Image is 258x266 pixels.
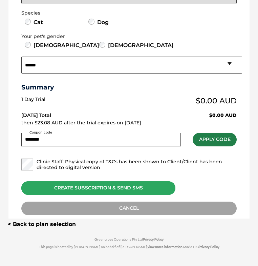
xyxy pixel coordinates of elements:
a: view more information. [148,245,183,249]
td: $0.00 AUD [113,107,237,118]
td: $0.00 AUD [113,95,237,107]
a: Privacy Policy [143,237,164,241]
td: then $23.08 AUD after the trial expires on [DATE] [21,118,237,127]
a: Privacy Policy [199,245,219,249]
td: 1 Day Trial [21,95,113,107]
div: CREATE SUBSCRIPTION & SEND SMS [21,181,175,195]
h3: Summary [21,84,237,91]
button: Apply Code [193,133,237,146]
div: Greencross Operations Pty Ltd [31,237,227,241]
label: Coupon code [28,131,53,134]
div: This page is hosted by [PERSON_NAME] on behalf of [PERSON_NAME]; Maxio LLC [31,241,227,249]
div: CANCEL [21,202,237,215]
legend: Species [21,10,237,16]
td: [DATE] Total [21,107,113,118]
label: Clinic Staff: Physical copy of T&Cs has been shown to Client/Client has been directed to digital ... [21,159,237,170]
legend: Your pet's gender [21,34,237,39]
input: Clinic Staff: Physical copy of T&Cs has been shown to Client/Client has been directed to digital ... [21,159,33,170]
a: < Back to plan selection [8,221,76,227]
